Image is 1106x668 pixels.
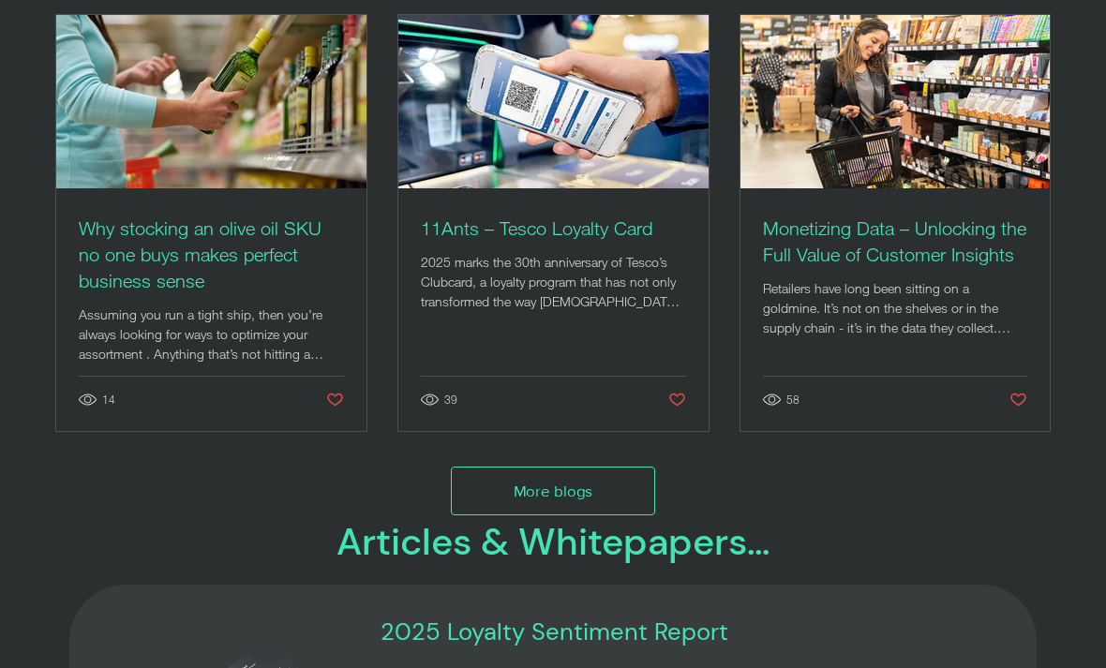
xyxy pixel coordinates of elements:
span: 39 [444,392,457,407]
button: Like post [1009,391,1027,408]
div: Post list. Select a post to read. [55,14,1051,432]
h3: 2025 Loyalty Sentiment Report [381,616,903,647]
img: 11ants monetizing data [740,14,1051,189]
svg: 39 views [421,391,439,408]
a: Monetizing Data – Unlocking the Full Value of Customer Insights [763,215,1027,268]
img: Why stocking an olive oil SKU no one buys makes perfect business sense [55,14,367,189]
a: Why stocking an olive oil SKU no one buys makes perfect business sense [79,215,344,294]
button: Like post [326,391,344,408]
a: More blogs [451,467,655,515]
button: Like post [668,391,686,408]
a: 11Ants – Tesco Loyalty Card [421,215,686,242]
div: Assuming you run a tight ship, then you’re always looking for ways to optimize your assortment . ... [79,304,344,364]
img: 11ants tesco loyalty card [397,14,710,189]
svg: 14 views [79,391,97,408]
span: 14 [102,392,115,407]
span: 58 [786,392,800,407]
svg: 58 views [763,391,781,408]
div: Retailers have long been sitting on a goldmine. It’s not on the shelves or in the supply chain - ... [763,278,1027,337]
span: More blogs [514,480,592,502]
div: 2025 marks the 30th anniversary of Tesco’s Clubcard, a loyalty program that has not only transfor... [421,252,686,311]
